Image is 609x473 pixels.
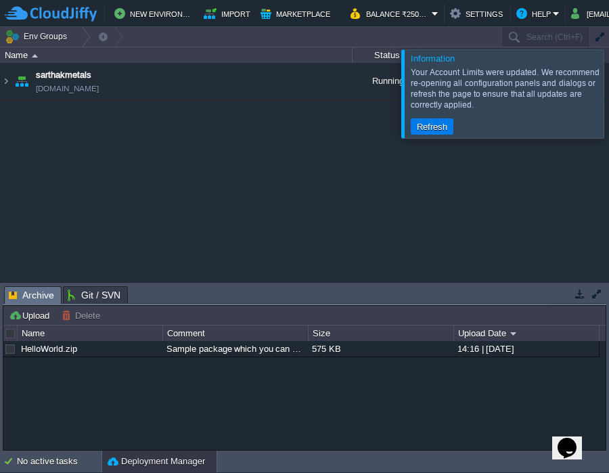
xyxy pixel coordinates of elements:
iframe: chat widget [552,419,595,459]
div: 14:16 | [DATE] [454,341,598,357]
div: Status [353,47,420,63]
div: Size [309,325,453,341]
a: sarthakmetals [36,68,91,82]
div: Name [18,325,162,341]
div: 575 KB [309,341,453,357]
button: Marketplace [261,5,332,22]
img: AMDAwAAAACH5BAEAAAAALAAAAAABAAEAAAICRAEAOw== [32,54,38,58]
div: Upload Date [455,325,599,341]
button: Settings [450,5,505,22]
button: Refresh [413,120,451,133]
span: Information [411,53,455,64]
div: Running [353,63,420,99]
div: Name [1,47,352,63]
button: Help [516,5,553,22]
a: HelloWorld.zip [21,344,77,354]
button: Upload [9,309,53,321]
div: Comment [164,325,308,341]
button: New Environment [114,5,196,22]
img: CloudJiffy [5,5,97,22]
div: No active tasks [17,451,101,472]
button: Deployment Manager [108,455,205,468]
button: Env Groups [5,27,72,46]
button: Import [204,5,252,22]
div: Your Account Limits were updated. We recommend re-opening all configuration panels and dialogs or... [411,67,600,110]
button: Balance ₹2500.00 [351,5,432,22]
span: Archive [9,287,54,304]
div: Sample package which you can deploy to your environment. Feel free to delete and upload a package... [163,341,307,357]
img: AMDAwAAAACH5BAEAAAAALAAAAAABAAEAAAICRAEAOw== [12,63,31,99]
img: AMDAwAAAACH5BAEAAAAALAAAAAABAAEAAAICRAEAOw== [1,63,12,99]
a: [DOMAIN_NAME] [36,82,99,95]
button: Delete [62,309,104,321]
span: Git / SVN [68,287,120,303]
